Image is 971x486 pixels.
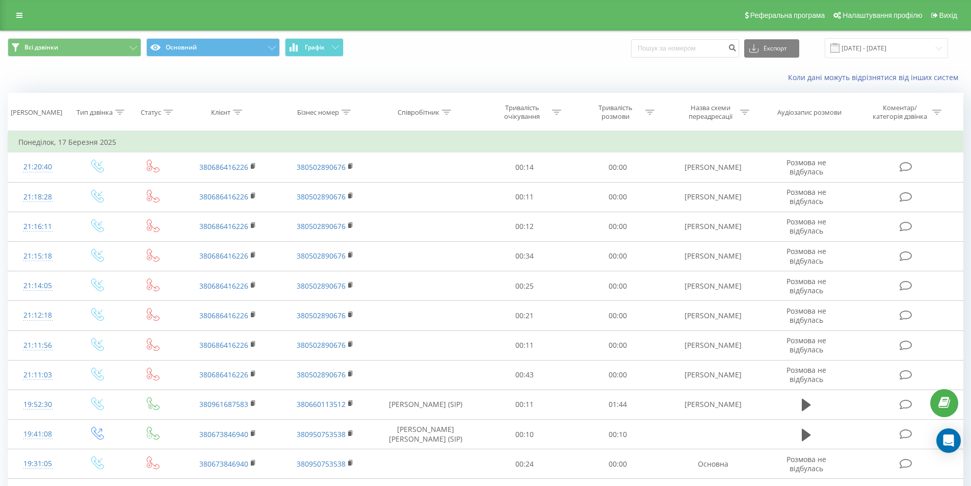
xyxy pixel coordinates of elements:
div: Назва схеми переадресації [683,104,738,121]
td: 00:00 [571,449,665,479]
div: 19:41:08 [18,424,58,444]
a: 380660113512 [297,399,346,409]
a: 380961687583 [199,399,248,409]
span: Розмова не відбулась [786,454,826,473]
span: Розмова не відбулась [786,276,826,295]
td: [PERSON_NAME] [664,182,761,212]
div: 21:11:03 [18,365,58,385]
td: 00:00 [571,182,665,212]
span: Налаштування профілю [843,11,922,19]
a: 380686416226 [199,311,248,320]
span: Розмова не відбулась [786,336,826,354]
td: [PERSON_NAME] [PERSON_NAME] (SIP) [374,420,478,449]
a: 380686416226 [199,162,248,172]
td: 00:00 [571,271,665,301]
span: Всі дзвінки [24,43,58,52]
a: 380673846940 [199,429,248,439]
span: Розмова не відбулась [786,217,826,236]
td: 00:11 [478,330,571,360]
input: Пошук за номером [631,39,739,58]
a: 380686416226 [199,251,248,261]
span: Реферальна програма [750,11,825,19]
div: Статус [141,108,161,117]
span: Розмова не відбулась [786,306,826,325]
td: 00:21 [478,301,571,330]
td: [PERSON_NAME] [664,390,761,419]
td: [PERSON_NAME] [664,152,761,182]
div: Open Intercom Messenger [936,428,961,453]
div: 21:15:18 [18,246,58,266]
a: 380686416226 [199,370,248,379]
td: 00:14 [478,152,571,182]
a: 380502890676 [297,251,346,261]
td: 00:25 [478,271,571,301]
a: 380686416226 [199,340,248,350]
button: Основний [146,38,280,57]
span: Вихід [939,11,957,19]
span: Розмова не відбулась [786,187,826,206]
a: 380502890676 [297,281,346,291]
span: Графік [305,44,325,51]
td: [PERSON_NAME] [664,271,761,301]
td: 00:11 [478,182,571,212]
a: 380686416226 [199,281,248,291]
td: Основна [664,449,761,479]
a: 380502890676 [297,192,346,201]
div: Тривалість очікування [495,104,549,121]
a: 380502890676 [297,221,346,231]
div: Співробітник [398,108,439,117]
div: 21:14:05 [18,276,58,296]
div: 21:16:11 [18,217,58,237]
a: Коли дані можуть відрізнятися вiд інших систем [788,72,963,82]
td: [PERSON_NAME] [664,212,761,241]
td: 00:10 [478,420,571,449]
td: 00:00 [571,360,665,390]
div: 21:11:56 [18,336,58,355]
td: 00:24 [478,449,571,479]
div: Коментар/категорія дзвінка [870,104,930,121]
td: [PERSON_NAME] [664,360,761,390]
td: [PERSON_NAME] [664,330,761,360]
div: 19:31:05 [18,454,58,474]
div: Аудіозапис розмови [777,108,842,117]
a: 380502890676 [297,340,346,350]
a: 380950753538 [297,429,346,439]
td: 00:00 [571,330,665,360]
td: 00:12 [478,212,571,241]
td: 00:10 [571,420,665,449]
div: Тип дзвінка [76,108,113,117]
a: 380502890676 [297,370,346,379]
span: Розмова не відбулась [786,365,826,384]
td: 00:00 [571,241,665,271]
a: 380686416226 [199,192,248,201]
td: [PERSON_NAME] [664,241,761,271]
div: Клієнт [211,108,230,117]
div: [PERSON_NAME] [11,108,62,117]
td: 01:44 [571,390,665,419]
td: 00:43 [478,360,571,390]
div: 19:52:30 [18,395,58,415]
button: Всі дзвінки [8,38,141,57]
td: 00:00 [571,212,665,241]
div: Бізнес номер [297,108,339,117]
td: 00:11 [478,390,571,419]
a: 380950753538 [297,459,346,469]
a: 380502890676 [297,162,346,172]
div: 21:20:40 [18,157,58,177]
button: Графік [285,38,344,57]
div: 21:18:28 [18,187,58,207]
a: 380686416226 [199,221,248,231]
a: 380502890676 [297,311,346,320]
a: 380673846940 [199,459,248,469]
td: Понеділок, 17 Березня 2025 [8,132,963,152]
td: 00:34 [478,241,571,271]
td: [PERSON_NAME] (SIP) [374,390,478,419]
td: 00:00 [571,301,665,330]
span: Розмова не відбулась [786,246,826,265]
td: 00:00 [571,152,665,182]
div: 21:12:18 [18,305,58,325]
td: [PERSON_NAME] [664,301,761,330]
span: Розмова не відбулась [786,158,826,176]
div: Тривалість розмови [588,104,643,121]
button: Експорт [744,39,799,58]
